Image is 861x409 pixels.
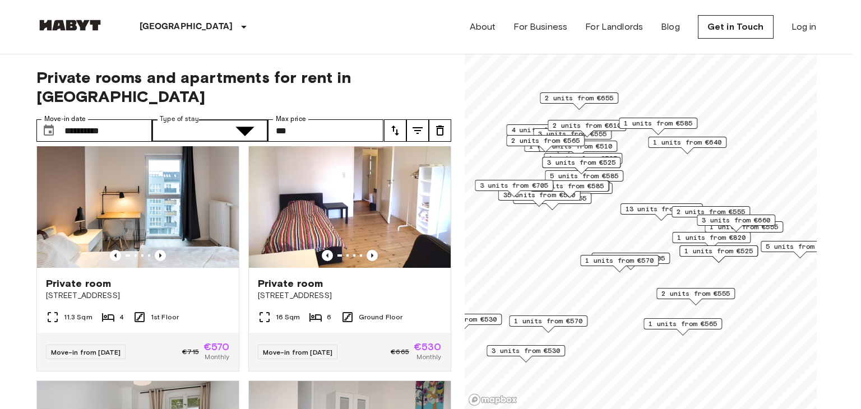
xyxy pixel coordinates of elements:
div: Map marker [705,221,783,239]
span: 5 units from €570 [766,241,834,252]
img: Marketing picture of unit DE-01-029-04M [249,133,451,268]
span: €665 [391,347,409,357]
span: 2 units from €610 [553,120,621,131]
div: Map marker [545,170,623,188]
span: Move-in from [DATE] [51,348,121,356]
div: Map marker [533,128,612,146]
div: Map marker [475,180,553,197]
span: 4 [119,312,124,322]
span: 3 units from €530 [492,346,560,356]
span: 2 units from €555 [661,289,730,299]
span: €530 [414,342,442,352]
label: Type of stay [160,114,199,124]
span: 3 units from €660 [702,215,770,225]
span: 2 units from €510 [544,141,612,151]
div: Map marker [672,206,750,224]
span: 1 units from €555 [518,193,586,203]
span: Monthly [416,352,441,362]
div: Map marker [530,183,612,200]
span: 2 units from €555 [677,207,745,217]
div: Map marker [423,314,502,331]
span: 16 Sqm [276,312,300,322]
span: 4 units from €550 [511,125,580,135]
a: Mapbox logo [468,393,517,406]
span: 1 units from €820 [677,233,746,243]
a: Log in [791,20,817,34]
button: Previous image [367,250,378,261]
div: Map marker [580,255,659,272]
span: 1 units from €525 [684,246,753,256]
div: Map marker [539,141,617,158]
span: 1 units from €570 [514,316,582,326]
span: 13 units from €565 [625,204,697,214]
a: Get in Touch [698,15,774,39]
span: 6 [327,312,331,322]
img: Habyt [36,20,104,31]
div: Map marker [513,193,591,210]
div: Map marker [644,318,722,336]
span: 1st Floor [151,312,179,322]
span: [STREET_ADDRESS] [258,290,442,301]
span: 1 units from €565 [649,319,717,329]
span: 3 units from €525 [547,157,615,168]
div: Map marker [620,203,702,221]
div: Map marker [619,118,697,135]
div: Map marker [544,153,622,170]
div: Map marker [487,345,565,362]
span: 2 units from €655 [545,93,613,103]
div: Map marker [697,215,775,232]
span: Private rooms and apartments for rent in [GEOGRAPHIC_DATA] [36,68,451,106]
label: Move-in date [44,114,86,124]
div: Map marker [509,315,587,333]
span: Ground Floor [359,312,403,322]
div: Map marker [531,180,609,198]
label: Max price [276,114,306,124]
button: tune [384,119,406,142]
span: 1 units from €525 [549,154,617,164]
div: Map marker [498,189,580,207]
span: 4 units from €530 [428,314,497,324]
div: Map marker [761,241,839,258]
span: 1 units from €605 [596,253,665,263]
div: Map marker [506,135,585,152]
span: Monthly [205,352,229,362]
div: Map marker [679,245,758,263]
span: 3 units from €555 [538,129,607,139]
div: Map marker [530,180,609,198]
button: Previous image [155,250,166,261]
a: Blog [661,20,680,34]
span: 1 units from €585 [624,118,692,128]
div: Map marker [648,137,726,154]
span: €570 [203,342,230,352]
span: 5 units from €585 [550,171,618,181]
span: 3 units from €705 [480,180,548,190]
button: Previous image [322,250,333,261]
span: 11.3 Sqm [64,312,92,322]
span: [STREET_ADDRESS] [46,290,230,301]
span: 1 units from €555 [710,222,778,232]
button: Choose date, selected date is 1 Sep 2025 [38,119,60,142]
span: Private room [46,277,112,290]
div: Map marker [531,182,610,199]
span: 1 units from €570 [585,255,654,266]
div: Map marker [656,288,735,305]
button: tune [429,119,451,142]
span: Private room [258,277,323,290]
div: Map marker [591,253,670,270]
img: Marketing picture of unit DE-01-12-003-01Q [37,133,239,268]
div: Map marker [540,92,618,110]
div: Map marker [542,157,621,174]
div: Map marker [548,120,626,137]
a: For Business [513,20,567,34]
span: €715 [182,347,199,357]
button: Previous image [110,250,121,261]
span: Move-in from [DATE] [263,348,333,356]
a: For Landlords [585,20,643,34]
button: tune [406,119,429,142]
div: Map marker [506,124,585,142]
span: 2 units from €565 [511,136,580,146]
a: About [470,20,496,34]
span: 3 units from €585 [535,181,604,191]
p: [GEOGRAPHIC_DATA] [140,20,233,34]
div: Map marker [672,232,751,249]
